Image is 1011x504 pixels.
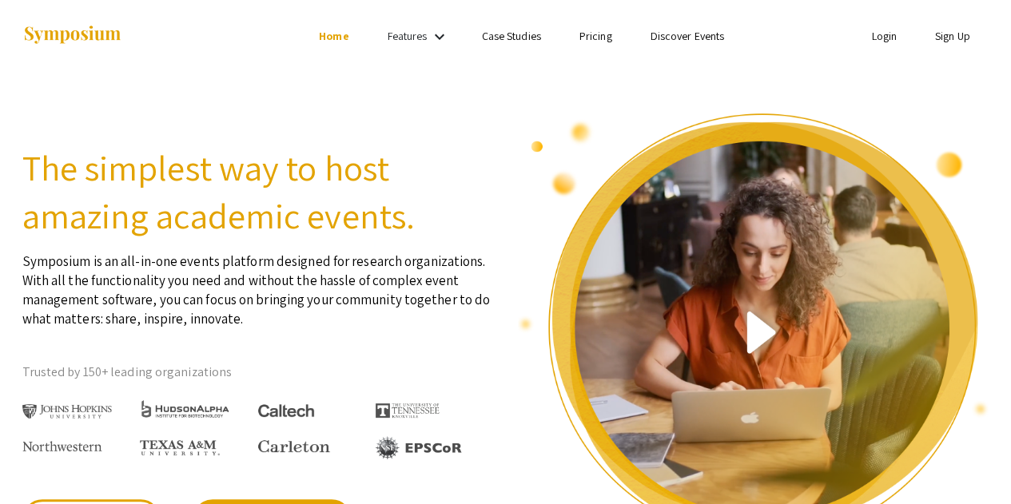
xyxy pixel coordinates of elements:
a: Case Studies [482,29,541,43]
a: Home [319,29,348,43]
h2: The simplest way to host amazing academic events. [22,144,494,240]
img: The University of Tennessee [376,403,440,418]
img: HudsonAlpha [140,399,230,418]
a: Login [871,29,897,43]
iframe: Chat [12,432,68,492]
img: Caltech [258,404,314,418]
img: Texas A&M University [140,440,220,456]
a: Discover Events [650,29,724,43]
p: Trusted by 150+ leading organizations [22,360,494,384]
a: Features [388,29,428,43]
a: Sign Up [935,29,970,43]
mat-icon: Expand Features list [430,27,449,46]
p: Symposium is an all-in-one events platform designed for research organizations. With all the func... [22,240,494,328]
img: Symposium by ForagerOne [22,25,122,46]
a: Pricing [579,29,612,43]
img: EPSCOR [376,436,464,459]
img: Carleton [258,440,330,453]
img: Johns Hopkins University [22,404,113,419]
